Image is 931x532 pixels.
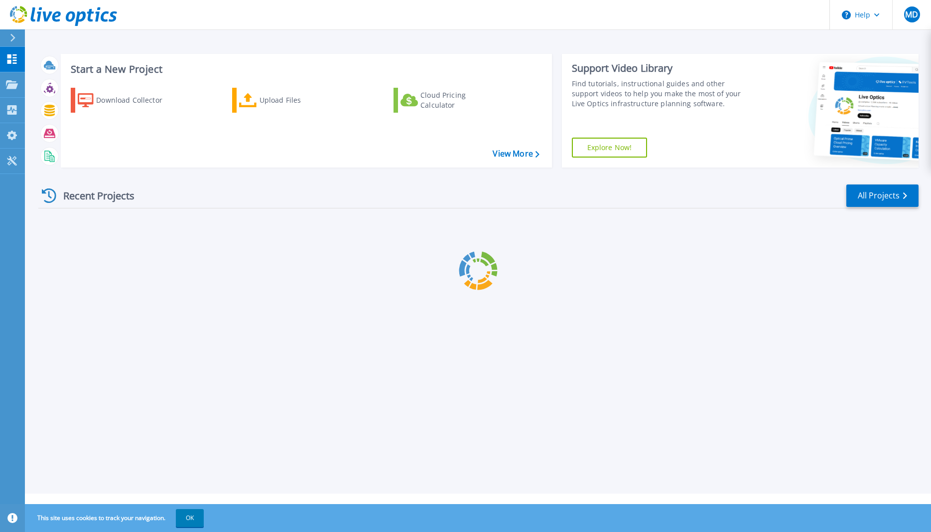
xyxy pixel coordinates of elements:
a: Cloud Pricing Calculator [394,88,505,113]
h3: Start a New Project [71,64,539,75]
span: This site uses cookies to track your navigation. [27,509,204,527]
a: View More [493,149,539,159]
div: Cloud Pricing Calculator [420,90,500,110]
a: All Projects [846,184,919,207]
a: Download Collector [71,88,182,113]
span: MD [905,10,918,18]
div: Find tutorials, instructional guides and other support videos to help you make the most of your L... [572,79,754,109]
a: Upload Files [232,88,343,113]
button: OK [176,509,204,527]
a: Explore Now! [572,138,648,158]
div: Download Collector [96,90,176,110]
div: Support Video Library [572,62,754,75]
div: Upload Files [260,90,339,110]
div: Recent Projects [38,183,148,208]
